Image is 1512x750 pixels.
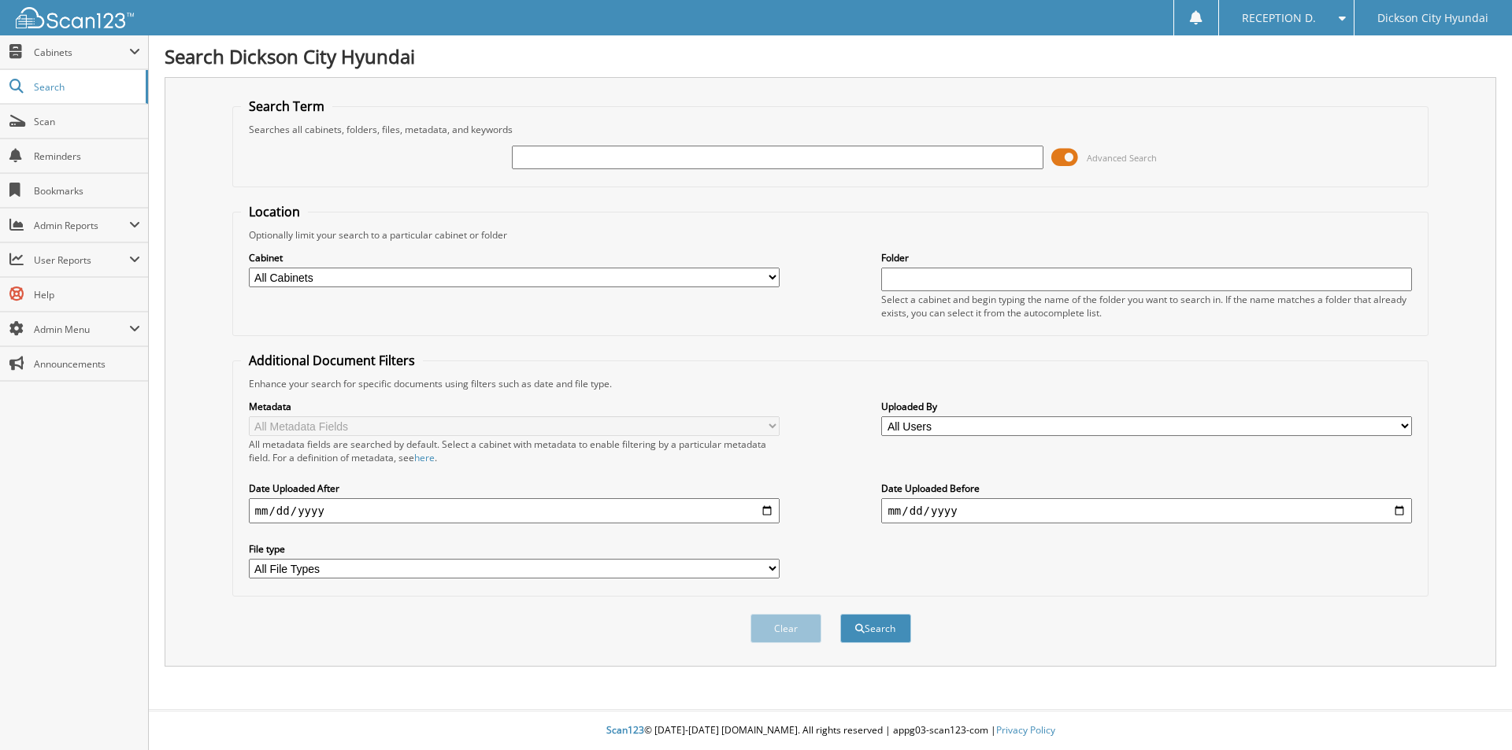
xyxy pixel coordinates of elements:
div: Optionally limit your search to a particular cabinet or folder [241,228,1421,242]
input: end [881,498,1412,523]
span: Help [34,288,140,301]
a: here [414,451,435,464]
span: Admin Menu [34,323,129,336]
span: Admin Reports [34,219,129,232]
input: start [249,498,780,523]
div: Select a cabinet and begin typing the name of the folder you want to search in. If the name match... [881,293,1412,320]
span: Scan [34,115,140,128]
label: Date Uploaded After [249,482,780,495]
h1: Search Dickson City Hyundai [165,43,1496,69]
legend: Additional Document Filters [241,352,423,369]
label: Cabinet [249,251,780,264]
span: Bookmarks [34,184,140,198]
label: Uploaded By [881,400,1412,413]
div: Enhance your search for specific documents using filters such as date and file type. [241,377,1421,390]
label: Metadata [249,400,780,413]
legend: Search Term [241,98,332,115]
span: User Reports [34,253,129,267]
label: Folder [881,251,1412,264]
span: Search [34,80,138,94]
button: Search [840,614,911,643]
a: Privacy Policy [996,723,1055,737]
label: File type [249,542,780,556]
span: Dickson City Hyundai [1377,13,1488,23]
span: Scan123 [606,723,644,737]
button: Clear [750,614,821,643]
span: Reminders [34,150,140,163]
span: Cabinets [34,46,129,59]
legend: Location [241,203,308,220]
div: © [DATE]-[DATE] [DOMAIN_NAME]. All rights reserved | appg03-scan123-com | [149,711,1512,750]
span: RECEPTION D. [1242,13,1316,23]
img: scan123-logo-white.svg [16,7,134,28]
label: Date Uploaded Before [881,482,1412,495]
span: Advanced Search [1087,152,1157,164]
div: Searches all cabinets, folders, files, metadata, and keywords [241,123,1421,136]
div: All metadata fields are searched by default. Select a cabinet with metadata to enable filtering b... [249,438,780,464]
span: Announcements [34,357,140,371]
